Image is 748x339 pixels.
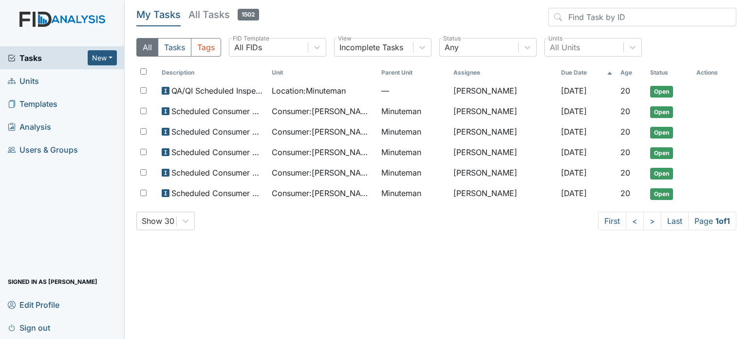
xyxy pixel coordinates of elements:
[8,52,88,64] a: Tasks
[171,85,264,97] span: QA/QI Scheduled Inspection
[272,167,374,179] span: Consumer : [PERSON_NAME]
[88,50,117,65] button: New
[8,73,39,88] span: Units
[598,212,736,230] nav: task-pagination
[561,147,587,157] span: [DATE]
[449,163,557,183] td: [PERSON_NAME]
[449,183,557,204] td: [PERSON_NAME]
[381,126,421,138] span: Minuteman
[617,64,646,81] th: Toggle SortBy
[650,188,673,200] span: Open
[643,212,661,230] a: >
[620,127,630,137] span: 20
[140,68,147,75] input: Toggle All Rows Selected
[272,85,346,97] span: Location : Minuteman
[650,147,673,159] span: Open
[158,38,191,57] button: Tasks
[272,187,374,199] span: Consumer : [PERSON_NAME]
[692,64,736,81] th: Actions
[449,122,557,142] td: [PERSON_NAME]
[650,127,673,139] span: Open
[620,147,630,157] span: 20
[234,41,262,53] div: All FIDs
[561,127,587,137] span: [DATE]
[650,106,673,118] span: Open
[8,142,78,157] span: Users & Groups
[598,212,626,230] a: First
[238,9,259,20] span: 1502
[136,38,158,57] button: All
[142,215,174,227] div: Show 30
[646,64,692,81] th: Toggle SortBy
[136,38,221,57] div: Type filter
[449,101,557,122] td: [PERSON_NAME]
[561,188,587,198] span: [DATE]
[715,216,730,226] strong: 1 of 1
[272,126,374,138] span: Consumer : [PERSON_NAME]
[188,8,259,21] h5: All Tasks
[171,187,264,199] span: Scheduled Consumer Chart Review
[445,41,459,53] div: Any
[171,167,264,179] span: Scheduled Consumer Chart Review
[561,86,587,96] span: [DATE]
[650,86,673,98] span: Open
[449,81,557,101] td: [PERSON_NAME]
[171,105,264,117] span: Scheduled Consumer Chart Review
[339,41,403,53] div: Incomplete Tasks
[8,96,57,111] span: Templates
[688,212,736,230] span: Page
[268,64,378,81] th: Toggle SortBy
[272,146,374,158] span: Consumer : [PERSON_NAME]
[620,168,630,178] span: 20
[449,64,557,81] th: Assignee
[661,212,689,230] a: Last
[8,119,51,134] span: Analysis
[548,8,736,26] input: Find Task by ID
[381,85,446,97] span: —
[191,38,221,57] button: Tags
[620,106,630,116] span: 20
[557,64,617,81] th: Toggle SortBy
[626,212,644,230] a: <
[561,168,587,178] span: [DATE]
[171,146,264,158] span: Scheduled Consumer Chart Review
[381,146,421,158] span: Minuteman
[158,64,268,81] th: Toggle SortBy
[381,105,421,117] span: Minuteman
[171,126,264,138] span: Scheduled Consumer Chart Review
[550,41,580,53] div: All Units
[449,142,557,163] td: [PERSON_NAME]
[377,64,449,81] th: Toggle SortBy
[620,86,630,96] span: 20
[8,274,97,289] span: Signed in as [PERSON_NAME]
[561,106,587,116] span: [DATE]
[136,8,181,21] h5: My Tasks
[8,297,59,312] span: Edit Profile
[650,168,673,179] span: Open
[272,105,374,117] span: Consumer : [PERSON_NAME][GEOGRAPHIC_DATA]
[381,167,421,179] span: Minuteman
[381,187,421,199] span: Minuteman
[8,320,50,335] span: Sign out
[620,188,630,198] span: 20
